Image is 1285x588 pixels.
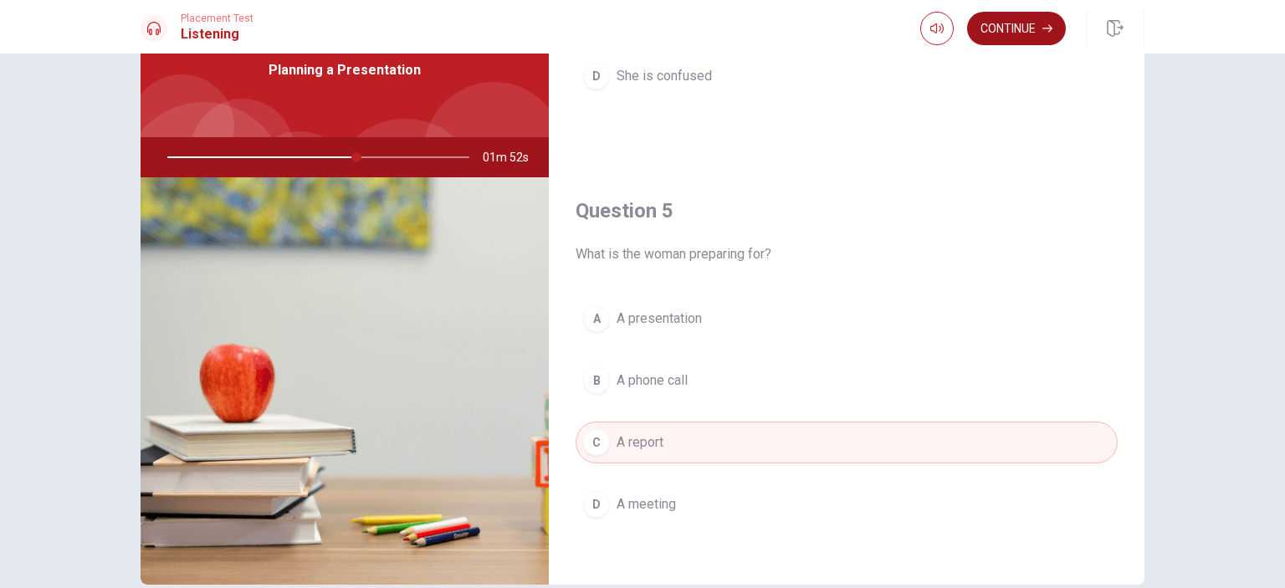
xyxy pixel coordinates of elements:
button: DShe is confused [576,55,1118,97]
span: Placement Test [181,13,253,24]
button: Continue [967,12,1066,45]
span: Planning a Presentation [269,60,421,80]
div: B [583,367,610,394]
span: A report [617,432,663,453]
span: A phone call [617,371,688,391]
button: CA report [576,422,1118,463]
button: DA meeting [576,483,1118,525]
div: D [583,491,610,518]
div: A [583,305,610,332]
span: What is the woman preparing for? [576,244,1118,264]
div: D [583,63,610,89]
span: 01m 52s [483,137,542,177]
span: She is confused [617,66,712,86]
h1: Listening [181,24,253,44]
h4: Question 5 [576,197,1118,224]
button: AA presentation [576,298,1118,340]
div: C [583,429,610,456]
span: A presentation [617,309,702,329]
img: Planning a Presentation [141,177,549,585]
button: BA phone call [576,360,1118,401]
span: A meeting [617,494,676,514]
